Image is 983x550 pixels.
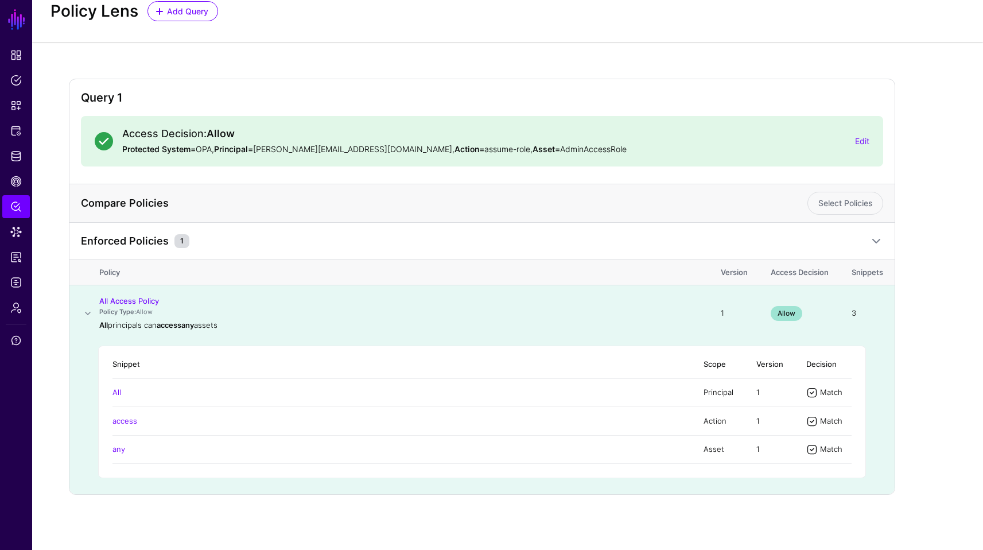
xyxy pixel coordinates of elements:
[454,144,484,154] strong: Action=
[10,226,22,238] span: Data Lens
[99,260,709,285] th: Policy
[2,271,30,294] a: Logs
[807,192,883,215] a: Select Policies
[194,320,217,330] span: assets
[207,127,235,140] strong: Allow
[112,388,121,397] a: All
[10,125,22,137] span: Protected Systems
[99,307,698,317] p: Allow
[709,285,759,342] td: 1
[709,260,759,285] th: Version
[745,351,795,378] th: Version
[2,119,30,142] a: Protected Systems
[10,335,22,346] span: Support
[50,2,138,21] h2: Policy Lens
[759,260,840,285] th: Access Decision
[157,320,181,330] strong: access
[122,144,196,154] strong: Protected System=
[112,444,125,454] a: any
[122,143,846,155] p: OPA, [PERSON_NAME][EMAIL_ADDRESS][DOMAIN_NAME] , assume-role , AdminAccessRole
[2,195,30,218] a: Policy Lens
[2,170,30,193] a: CAEP Hub
[795,351,852,378] th: Decision
[10,277,22,288] span: Logs
[818,444,852,455] div: Match
[840,260,895,285] th: Snippets
[99,296,159,305] a: All Access Policy
[818,416,852,427] div: Match
[108,320,157,330] span: principals can
[533,144,560,154] strong: Asset=
[818,387,852,398] div: Match
[2,145,30,168] a: Identity Data Fabric
[214,144,253,154] strong: Principal=
[99,320,108,330] strong: All
[81,91,883,104] h2: Query 1
[10,251,22,263] span: Reports
[756,444,760,454] span: 1
[840,285,895,342] td: 3
[7,7,26,32] a: SGNL
[10,75,22,86] span: Policies
[2,246,30,269] a: Reports
[10,100,22,111] span: Snippets
[756,416,760,425] span: 1
[10,150,22,162] span: Identity Data Fabric
[99,308,136,316] strong: Policy Type:
[2,94,30,117] a: Snippets
[112,416,137,425] a: access
[10,176,22,187] span: CAEP Hub
[10,201,22,212] span: Policy Lens
[692,351,745,378] th: Scope
[181,320,194,330] strong: any
[81,235,169,247] h4: Enforced Policies
[81,197,798,210] h4: Compare Policies
[771,306,802,321] span: Allow
[122,127,846,140] h2: Access Decision:
[2,220,30,243] a: Data Lens
[10,302,22,313] span: Admin
[166,5,210,17] span: Add Query
[692,378,745,406] td: Principal
[174,234,189,248] small: 1
[756,388,760,397] span: 1
[2,44,30,67] a: Dashboard
[2,69,30,92] a: Policies
[855,136,869,146] a: Edit
[112,351,692,378] th: Snippet
[692,407,745,435] td: Action
[2,296,30,319] a: Admin
[10,49,22,61] span: Dashboard
[692,435,745,463] td: Asset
